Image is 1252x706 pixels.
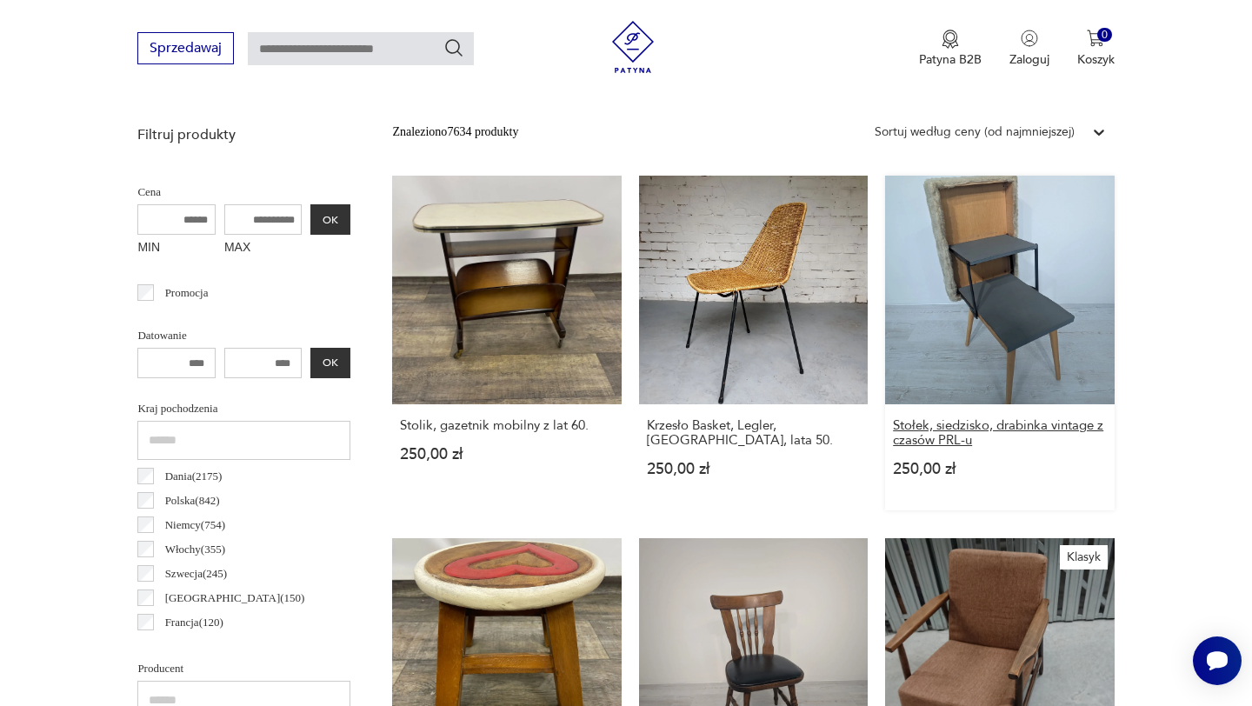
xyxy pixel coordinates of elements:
img: Patyna - sklep z meblami i dekoracjami vintage [607,21,659,73]
p: Francja ( 120 ) [165,613,223,632]
p: Włochy ( 355 ) [165,540,225,559]
button: 0Koszyk [1077,30,1115,68]
p: Dania ( 2175 ) [165,467,223,486]
p: Niemcy ( 754 ) [165,516,225,535]
button: Sprzedawaj [137,32,234,64]
button: Szukaj [443,37,464,58]
p: 250,00 zł [400,447,613,462]
button: Patyna B2B [919,30,982,68]
p: Kraj pochodzenia [137,399,350,418]
p: Promocja [165,283,209,303]
button: OK [310,348,350,378]
div: Sortuj według ceny (od najmniejszej) [875,123,1075,142]
a: Stolik, gazetnik mobilny z lat 60.Stolik, gazetnik mobilny z lat 60.250,00 zł [392,176,621,510]
button: OK [310,204,350,235]
h3: Stołek, siedzisko, drabinka vintage z czasów PRL-u [893,418,1106,448]
img: Ikona medalu [942,30,959,49]
h3: Stolik, gazetnik mobilny z lat 60. [400,418,613,433]
img: Ikonka użytkownika [1021,30,1038,47]
img: Ikona koszyka [1087,30,1104,47]
a: Krzesło Basket, Legler, Włochy, lata 50.Krzesło Basket, Legler, [GEOGRAPHIC_DATA], lata 50.250,00 zł [639,176,868,510]
a: Stołek, siedzisko, drabinka vintage z czasów PRL-uStołek, siedzisko, drabinka vintage z czasów PR... [885,176,1114,510]
p: Szwecja ( 245 ) [165,564,228,583]
p: Filtruj produkty [137,125,350,144]
p: Patyna B2B [919,51,982,68]
p: Cena [137,183,350,202]
div: Znaleziono 7634 produkty [392,123,518,142]
iframe: Smartsupp widget button [1193,636,1242,685]
p: Producent [137,659,350,678]
a: Ikona medaluPatyna B2B [919,30,982,68]
button: Zaloguj [1009,30,1049,68]
div: 0 [1097,28,1112,43]
p: 250,00 zł [647,462,860,476]
label: MAX [224,235,303,263]
label: MIN [137,235,216,263]
p: [GEOGRAPHIC_DATA] ( 150 ) [165,589,305,608]
a: Sprzedawaj [137,43,234,56]
p: 250,00 zł [893,462,1106,476]
p: Polska ( 842 ) [165,491,220,510]
p: Datowanie [137,326,350,345]
p: Zaloguj [1009,51,1049,68]
h3: Krzesło Basket, Legler, [GEOGRAPHIC_DATA], lata 50. [647,418,860,448]
p: Koszyk [1077,51,1115,68]
p: Czechy ( 112 ) [165,637,223,656]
